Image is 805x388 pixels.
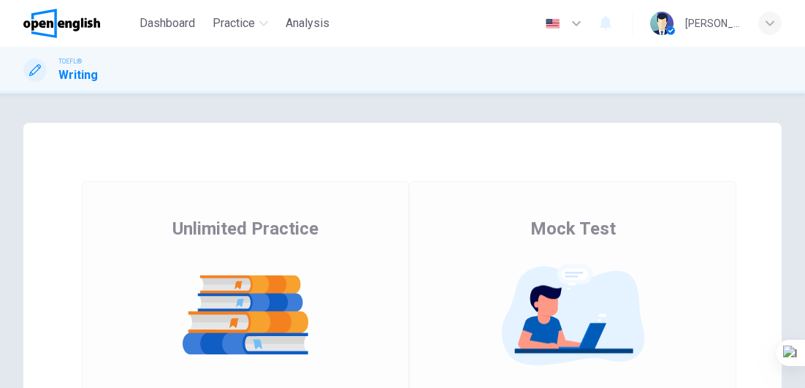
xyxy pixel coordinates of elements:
div: [PERSON_NAME] [685,15,741,32]
img: Profile picture [650,12,674,35]
button: Practice [207,10,274,37]
span: Analysis [286,15,329,32]
span: Mock Test [530,217,616,240]
img: en [543,18,562,29]
span: TOEFL® [58,56,82,66]
span: Unlimited Practice [172,217,318,240]
img: OpenEnglish logo [23,9,100,38]
h1: Writing [58,66,98,84]
button: Analysis [280,10,335,37]
a: OpenEnglish logo [23,9,134,38]
span: Practice [213,15,255,32]
button: Dashboard [134,10,201,37]
span: Dashboard [140,15,195,32]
